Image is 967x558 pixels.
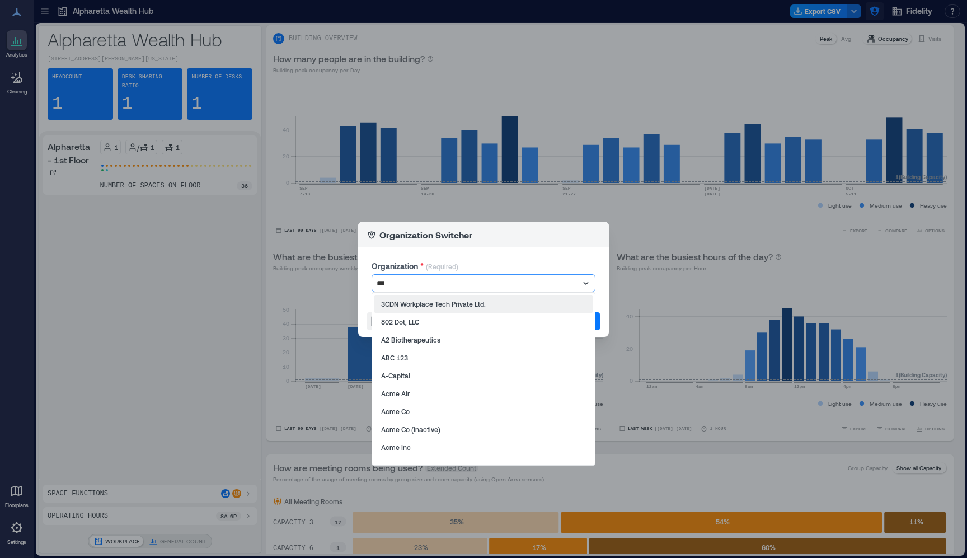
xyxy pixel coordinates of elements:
[381,335,440,344] p: A2 Biotherapeutics
[381,407,410,416] p: Acme Co
[381,461,452,470] p: Acme Worship Centers
[379,228,472,242] p: Organization Switcher
[367,312,419,330] button: Turn Off
[372,261,424,272] label: Organization
[381,443,411,452] p: Acme Inc
[381,299,486,308] p: 3CDN Workplace Tech Private Ltd.
[381,371,410,380] p: A-Capital
[381,353,408,362] p: ABC 123
[426,262,458,274] p: (Required)
[381,389,410,398] p: Acme Air
[381,317,419,326] p: 802 Dot, LLC
[381,425,440,434] p: Acme Co (inactive)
